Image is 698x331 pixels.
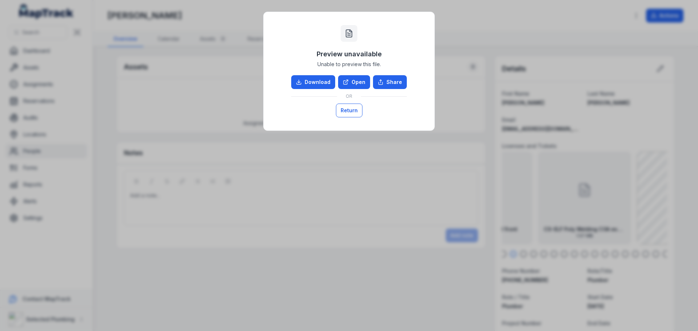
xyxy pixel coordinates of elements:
[317,49,382,59] h3: Preview unavailable
[317,61,381,68] span: Unable to preview this file.
[338,75,370,89] a: Open
[291,89,407,104] div: OR
[373,75,407,89] button: Share
[336,104,362,117] button: Return
[291,75,335,89] a: Download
